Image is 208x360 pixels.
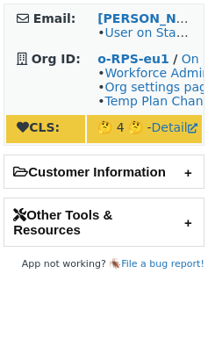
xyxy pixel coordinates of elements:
a: Detail [152,120,197,134]
h2: Customer Information [4,155,204,188]
a: File a bug report! [121,258,204,270]
td: 🤔 4 🤔 - [87,115,202,143]
strong: / [173,52,177,66]
strong: Email: [33,11,76,25]
h2: Other Tools & Resources [4,198,204,246]
span: • [97,25,203,40]
footer: App not working? 🪳 [4,256,204,273]
strong: CLS: [17,120,60,134]
strong: Org ID: [32,52,81,66]
a: o-RPS-eu1 [97,52,169,66]
a: User on Staging [104,25,203,40]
